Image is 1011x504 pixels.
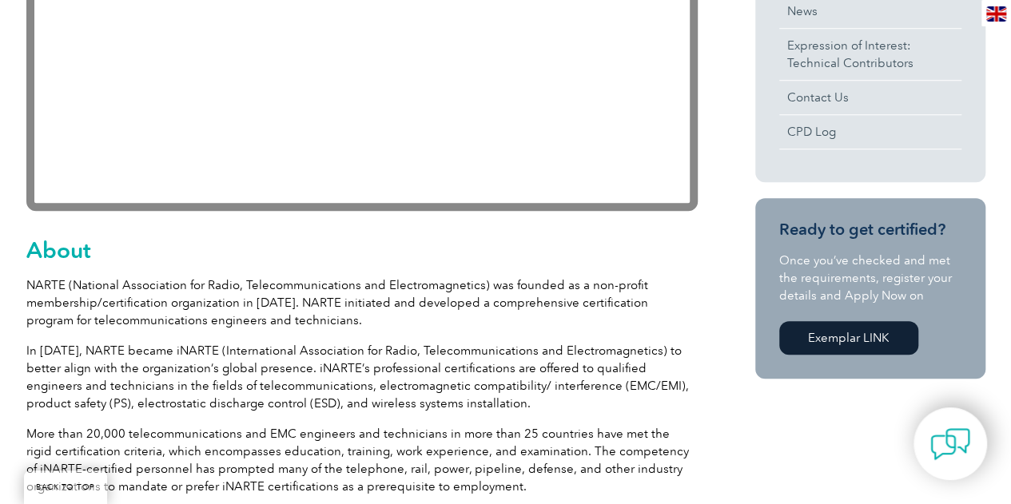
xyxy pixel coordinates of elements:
a: Expression of Interest:Technical Contributors [779,29,961,80]
a: Exemplar LINK [779,321,918,355]
p: Once you’ve checked and met the requirements, register your details and Apply Now on [779,252,961,304]
a: BACK TO TOP [24,470,107,504]
a: Contact Us [779,81,961,114]
img: contact-chat.png [930,424,970,464]
p: NARTE (National Association for Radio, Telecommunications and Electromagnetics) was founded as a ... [26,276,698,329]
p: More than 20,000 telecommunications and EMC engineers and technicians in more than 25 countries h... [26,425,698,495]
img: en [986,6,1006,22]
a: CPD Log [779,115,961,149]
h2: About [26,237,698,263]
h3: Ready to get certified? [779,220,961,240]
p: In [DATE], NARTE became iNARTE (International Association for Radio, Telecommunications and Elect... [26,342,698,412]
